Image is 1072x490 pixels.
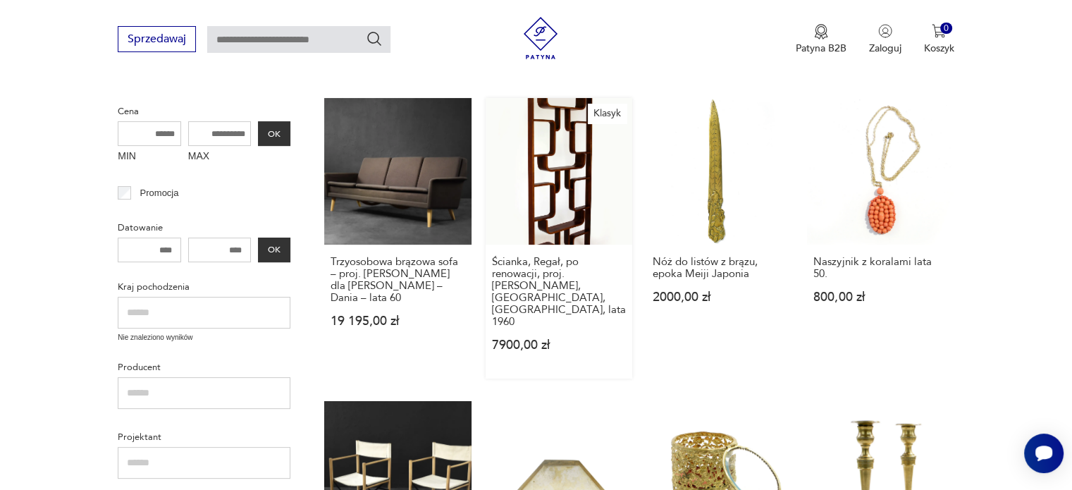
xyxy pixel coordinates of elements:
[118,26,196,52] button: Sprzedawaj
[519,17,562,59] img: Patyna - sklep z meblami i dekoracjami vintage
[796,24,846,55] a: Ikona medaluPatyna B2B
[324,98,471,379] a: Trzyosobowa brązowa sofa – proj. Folke Ohlsson dla Fritz Hansen – Dania – lata 60Trzyosobowa brąz...
[258,238,290,262] button: OK
[807,98,954,379] a: Naszyjnik z koralami lata 50.Naszyjnik z koralami lata 50.800,00 zł
[492,339,626,351] p: 7900,00 zł
[118,146,181,169] label: MIN
[878,24,892,38] img: Ikonka użytkownika
[118,220,290,235] p: Datowanie
[366,30,383,47] button: Szukaj
[869,42,901,55] p: Zaloguj
[258,121,290,146] button: OK
[653,291,787,303] p: 2000,00 zł
[140,185,179,201] p: Promocja
[118,360,290,375] p: Producent
[492,256,626,328] h3: Ścianka, Regał, po renowacji, proj. [PERSON_NAME], [GEOGRAPHIC_DATA], [GEOGRAPHIC_DATA], lata 1960
[118,332,290,343] p: Nie znaleziono wyników
[118,35,196,45] a: Sprzedawaj
[188,146,252,169] label: MAX
[646,98,793,379] a: Nóż do listów z brązu, epoka Meiji JaponiaNóż do listów z brązu, epoka Meiji Japonia2000,00 zł
[924,24,954,55] button: 0Koszyk
[118,429,290,445] p: Projektant
[486,98,632,379] a: KlasykŚcianka, Regał, po renowacji, proj. Ludvik Volak, Holesov, Czechy, lata 1960Ścianka, Regał,...
[869,24,901,55] button: Zaloguj
[814,24,828,39] img: Ikona medalu
[118,104,290,119] p: Cena
[118,279,290,295] p: Kraj pochodzenia
[924,42,954,55] p: Koszyk
[932,24,946,38] img: Ikona koszyka
[813,256,947,280] h3: Naszyjnik z koralami lata 50.
[940,23,952,35] div: 0
[331,315,464,327] p: 19 195,00 zł
[653,256,787,280] h3: Nóż do listów z brązu, epoka Meiji Japonia
[331,256,464,304] h3: Trzyosobowa brązowa sofa – proj. [PERSON_NAME] dla [PERSON_NAME] – Dania – lata 60
[813,291,947,303] p: 800,00 zł
[796,42,846,55] p: Patyna B2B
[1024,434,1064,473] iframe: Smartsupp widget button
[796,24,846,55] button: Patyna B2B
